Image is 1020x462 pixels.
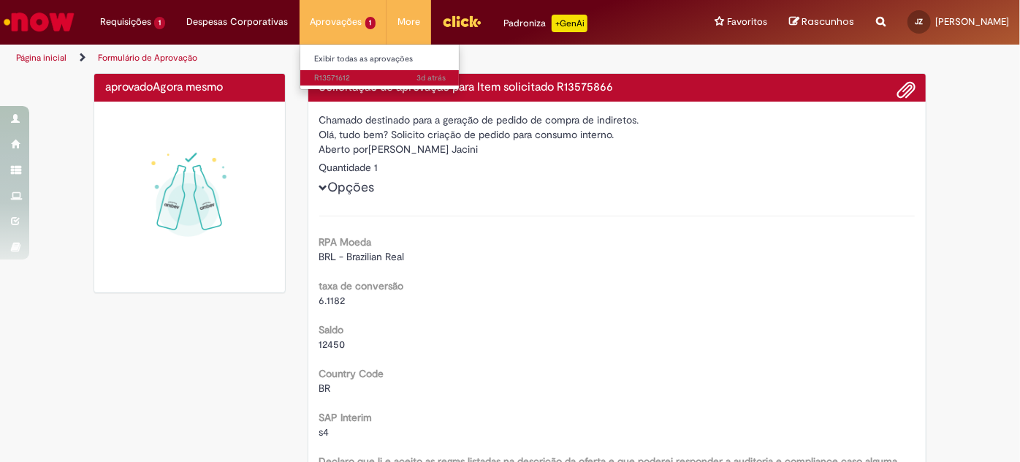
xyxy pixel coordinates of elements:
ul: Trilhas de página [11,45,669,72]
div: Olá, tudo bem? Solicito criação de pedido para consumo interno. [319,127,916,142]
span: R13571612 [315,72,446,84]
div: Padroniza [503,15,587,32]
span: s4 [319,425,330,439]
span: Agora mesmo [153,80,223,94]
span: 12450 [319,338,346,351]
b: Country Code [319,367,384,380]
b: Saldo [319,323,344,336]
span: 3d atrás [417,72,446,83]
b: SAP Interim [319,411,373,424]
span: Despesas Corporativas [187,15,289,29]
img: click_logo_yellow_360x200.png [442,10,482,32]
a: Formulário de Aprovação [98,52,197,64]
time: 29/09/2025 13:38:48 [153,80,223,94]
h4: aprovado [105,81,274,94]
p: +GenAi [552,15,587,32]
a: Exibir todas as aprovações [300,51,461,67]
label: Aberto por [319,142,369,156]
ul: Aprovações [300,44,460,90]
span: Rascunhos [802,15,854,29]
span: 1 [154,17,165,29]
img: sucesso_1.gif [105,113,274,281]
span: BRL - Brazilian Real [319,250,405,263]
span: [PERSON_NAME] [935,15,1009,28]
span: Aprovações [311,15,362,29]
span: JZ [916,17,924,26]
span: More [397,15,420,29]
div: [PERSON_NAME] Jacini [319,142,916,160]
a: Página inicial [16,52,66,64]
div: Quantidade 1 [319,160,916,175]
span: Favoritos [727,15,767,29]
img: ServiceNow [1,7,77,37]
time: 26/09/2025 16:29:52 [417,72,446,83]
span: Requisições [100,15,151,29]
a: Aberto R13571612 : [300,70,461,86]
b: taxa de conversão [319,279,404,292]
b: RPA Moeda [319,235,372,249]
div: Chamado destinado para a geração de pedido de compra de indiretos. [319,113,916,127]
span: 6.1182 [319,294,346,307]
h4: Solicitação de aprovação para Item solicitado R13575866 [319,81,916,94]
span: 1 [365,17,376,29]
span: BR [319,382,331,395]
a: Rascunhos [789,15,854,29]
